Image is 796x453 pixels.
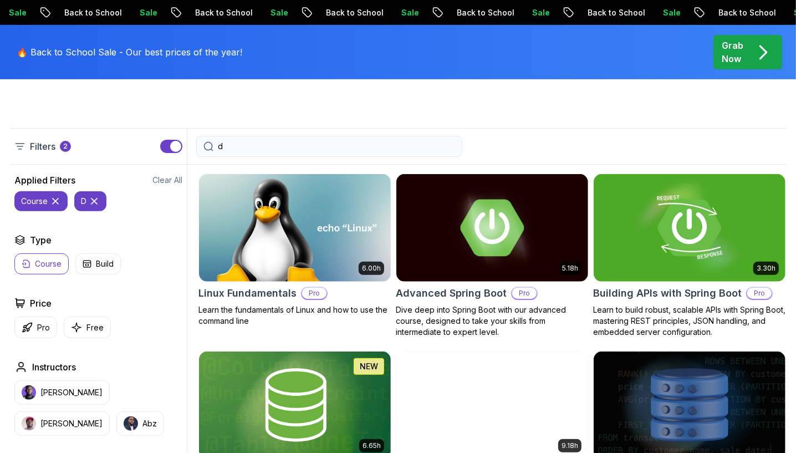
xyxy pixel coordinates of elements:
[757,264,775,273] p: 3.30h
[396,286,507,301] h2: Advanced Spring Boot
[360,361,378,372] p: NEW
[722,39,743,65] p: Grab Now
[32,360,76,374] h2: Instructors
[14,174,75,187] h2: Applied Filters
[430,7,506,18] p: Back to School
[116,411,164,436] button: instructor imgAbz
[593,304,786,338] p: Learn to build robust, scalable APIs with Spring Boot, mastering REST principles, JSON handling, ...
[86,322,104,333] p: Free
[38,7,113,18] p: Back to School
[35,258,62,269] p: Course
[124,416,138,431] img: instructor img
[74,191,106,211] button: d
[198,286,297,301] h2: Linux Fundamentals
[17,45,242,59] p: 🔥 Back to School Sale - Our best prices of the year!
[14,191,68,211] button: course
[30,233,52,247] h2: Type
[14,253,69,274] button: Course
[40,418,103,429] p: [PERSON_NAME]
[81,196,86,207] p: d
[362,264,381,273] p: 6.00h
[302,288,326,299] p: Pro
[396,174,588,282] img: Advanced Spring Boot card
[142,418,157,429] p: Abz
[63,142,68,151] p: 2
[64,317,111,338] button: Free
[512,288,537,299] p: Pro
[396,174,589,338] a: Advanced Spring Boot card5.18hAdvanced Spring BootProDive deep into Spring Boot with our advanced...
[198,304,391,327] p: Learn the fundamentals of Linux and how to use the command line
[593,286,742,301] h2: Building APIs with Spring Boot
[636,7,672,18] p: Sale
[561,7,636,18] p: Back to School
[40,387,103,398] p: [PERSON_NAME]
[30,297,52,310] h2: Price
[747,288,772,299] p: Pro
[299,7,375,18] p: Back to School
[22,416,36,431] img: instructor img
[363,441,381,450] p: 6.65h
[692,7,767,18] p: Back to School
[375,7,410,18] p: Sale
[244,7,279,18] p: Sale
[21,196,48,207] p: course
[199,174,391,282] img: Linux Fundamentals card
[14,317,57,338] button: Pro
[75,253,121,274] button: Build
[396,304,589,338] p: Dive deep into Spring Boot with our advanced course, designed to take your skills from intermedia...
[14,411,110,436] button: instructor img[PERSON_NAME]
[30,140,55,153] p: Filters
[218,141,455,152] input: Search Java, React, Spring boot ...
[113,7,149,18] p: Sale
[562,264,578,273] p: 5.18h
[152,175,182,186] button: Clear All
[96,258,114,269] p: Build
[169,7,244,18] p: Back to School
[506,7,541,18] p: Sale
[14,380,110,405] button: instructor img[PERSON_NAME]
[562,441,578,450] p: 9.18h
[37,322,50,333] p: Pro
[22,385,36,400] img: instructor img
[594,174,785,282] img: Building APIs with Spring Boot card
[198,174,391,327] a: Linux Fundamentals card6.00hLinux FundamentalsProLearn the fundamentals of Linux and how to use t...
[593,174,786,338] a: Building APIs with Spring Boot card3.30hBuilding APIs with Spring BootProLearn to build robust, s...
